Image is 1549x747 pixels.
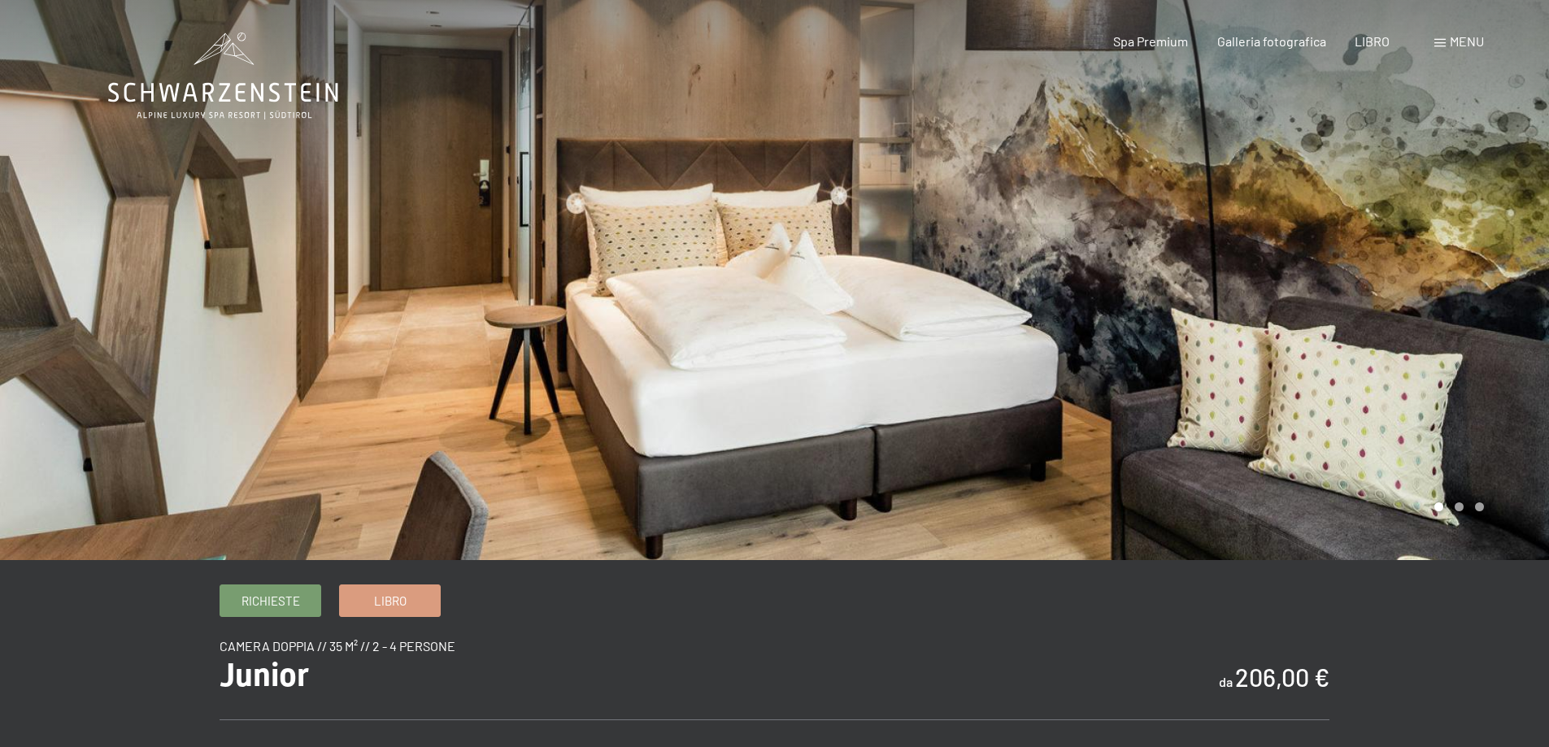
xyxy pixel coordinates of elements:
font: Camera doppia // 35 m² // 2 - 4 persone [220,638,455,654]
font: Richieste [241,593,300,608]
font: menu [1450,33,1484,49]
font: da [1219,674,1233,689]
font: 206,00 € [1235,662,1329,692]
font: Libro [374,593,407,608]
font: Junior [220,656,309,694]
a: Richieste [220,585,320,616]
a: Libro [340,585,440,616]
a: Spa Premium [1113,33,1188,49]
a: Galleria fotografica [1217,33,1326,49]
a: LIBRO [1355,33,1390,49]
